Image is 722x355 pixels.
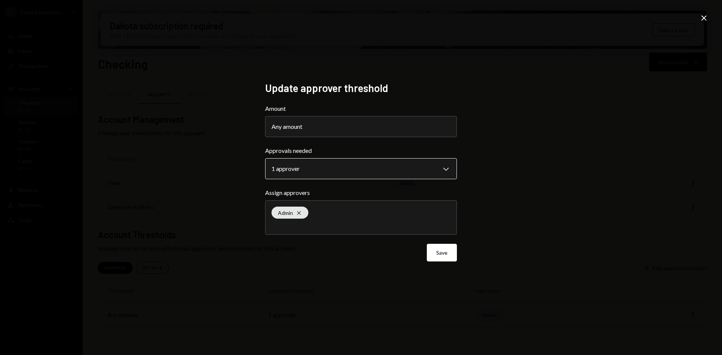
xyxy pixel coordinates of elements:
[272,207,308,219] div: Admin
[265,104,457,113] label: Amount
[265,81,457,95] h2: Update approver threshold
[265,146,457,155] label: Approvals needed
[265,116,457,137] button: Amount
[265,158,457,179] button: Approvals needed
[427,244,457,261] button: Save
[265,188,457,197] label: Assign approvers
